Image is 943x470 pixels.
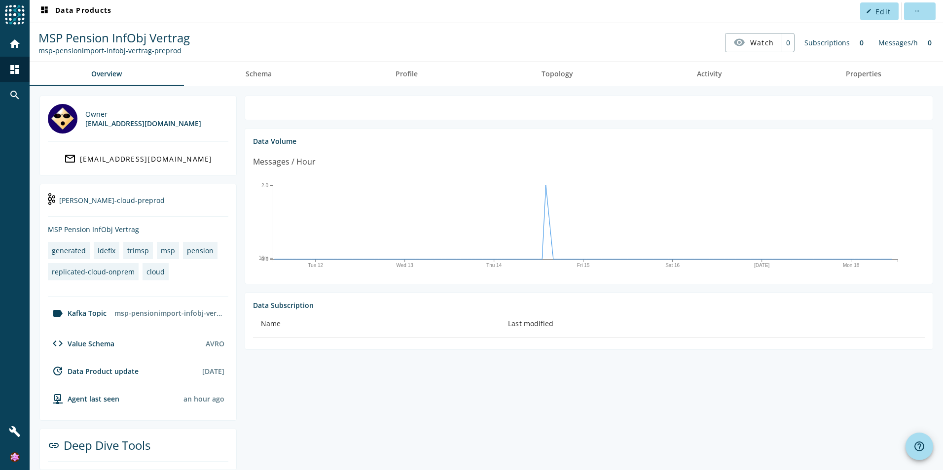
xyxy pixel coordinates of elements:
[38,30,190,46] span: MSP Pension InfObj Vertrag
[5,5,25,25] img: spoud-logo.svg
[48,365,139,377] div: Data Product update
[38,46,190,55] div: Kafka Topic: msp-pensionimport-infobj-vertrag-preprod
[725,34,782,51] button: Watch
[10,452,20,462] img: 4e32eef03a832d2ee18a6d06e9a67099
[259,255,268,261] text: 16m
[35,2,115,20] button: Data Products
[48,225,228,234] div: MSP Pension InfObj Vertrag
[665,263,680,268] text: Sat 16
[52,267,135,276] div: replicated-cloud-onprem
[577,263,590,268] text: Fri 15
[48,393,119,404] div: agent-env-cloud-preprod
[754,263,770,268] text: [DATE]
[98,246,115,255] div: idefix
[261,257,268,262] text: 0.0
[52,365,64,377] mat-icon: update
[697,70,722,77] span: Activity
[923,33,937,52] div: 0
[875,7,891,16] span: Edit
[846,70,881,77] span: Properties
[542,70,573,77] span: Topology
[733,36,745,48] mat-icon: visibility
[396,263,413,268] text: Wed 13
[187,246,214,255] div: pension
[52,337,64,349] mat-icon: code
[38,5,111,17] span: Data Products
[110,304,228,322] div: msp-pensionimport-infobj-vertrag-preprod
[48,337,114,349] div: Value Schema
[48,192,228,217] div: [PERSON_NAME]-cloud-preprod
[873,33,923,52] div: Messages/h
[396,70,418,77] span: Profile
[799,33,855,52] div: Subscriptions
[914,8,919,14] mat-icon: more_horiz
[48,193,55,205] img: kafka-cloud-preprod
[253,156,316,168] div: Messages / Hour
[866,8,871,14] mat-icon: edit
[486,263,502,268] text: Thu 14
[253,301,925,310] div: Data Subscription
[146,267,165,276] div: cloud
[48,437,228,462] div: Deep Dive Tools
[64,153,76,165] mat-icon: mail_outline
[38,5,50,17] mat-icon: dashboard
[48,104,77,134] img: DL_301529@mobi.ch
[127,246,149,255] div: trimsp
[246,70,272,77] span: Schema
[782,34,794,52] div: 0
[9,89,21,101] mat-icon: search
[80,154,213,164] div: [EMAIL_ADDRESS][DOMAIN_NAME]
[85,109,201,119] div: Owner
[860,2,899,20] button: Edit
[855,33,869,52] div: 0
[261,183,268,188] text: 2.0
[9,64,21,75] mat-icon: dashboard
[9,38,21,50] mat-icon: home
[913,440,925,452] mat-icon: help_outline
[308,263,323,268] text: Tue 12
[750,34,774,51] span: Watch
[202,367,224,376] div: [DATE]
[85,119,201,128] div: [EMAIL_ADDRESS][DOMAIN_NAME]
[48,150,228,168] a: [EMAIL_ADDRESS][DOMAIN_NAME]
[206,339,224,348] div: AVRO
[48,307,107,319] div: Kafka Topic
[500,310,925,337] th: Last modified
[161,246,175,255] div: msp
[843,263,860,268] text: Mon 18
[253,310,500,337] th: Name
[52,246,86,255] div: generated
[91,70,122,77] span: Overview
[52,307,64,319] mat-icon: label
[9,426,21,437] mat-icon: build
[183,394,224,403] div: Agents typically reports every 15min to 1h
[48,439,60,451] mat-icon: link
[253,136,925,146] div: Data Volume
